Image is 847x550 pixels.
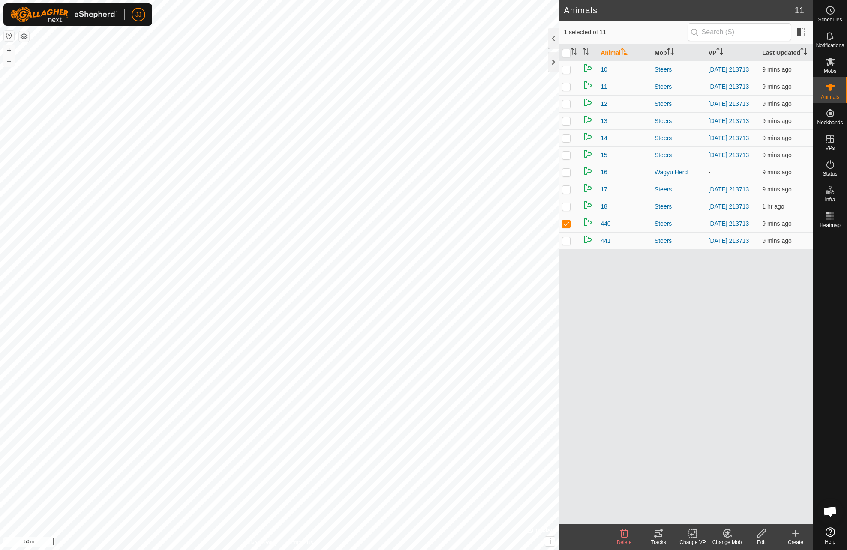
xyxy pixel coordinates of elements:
span: 16 [601,168,607,177]
p-sorticon: Activate to sort [716,49,723,56]
div: Change VP [676,538,710,546]
span: Status [823,171,837,176]
span: 12 [601,99,607,108]
span: 10 [601,65,607,74]
div: Steers [655,99,702,108]
img: returning on [583,132,593,142]
a: Help [813,524,847,548]
div: Steers [655,185,702,194]
a: [DATE] 213713 [709,100,749,107]
span: 28 Aug 2025, 12:53 pm [762,66,791,73]
span: 28 Aug 2025, 12:53 pm [762,83,791,90]
button: – [4,56,14,66]
th: VP [705,45,759,61]
p-sorticon: Activate to sort [800,49,807,56]
div: Steers [655,151,702,160]
span: 28 Aug 2025, 12:52 pm [762,100,791,107]
p-sorticon: Activate to sort [621,49,628,56]
span: Help [825,539,835,544]
img: returning on [583,200,593,210]
div: Steers [655,202,702,211]
div: Steers [655,65,702,74]
div: Steers [655,219,702,228]
span: Mobs [824,69,836,74]
th: Animal [597,45,651,61]
button: + [4,45,14,55]
a: [DATE] 213713 [709,117,749,124]
app-display-virtual-paddock-transition: - [709,169,711,176]
a: [DATE] 213713 [709,135,749,141]
img: returning on [583,234,593,245]
span: 28 Aug 2025, 12:53 pm [762,237,791,244]
div: Steers [655,236,702,245]
span: 17 [601,185,607,194]
img: returning on [583,114,593,125]
div: Steers [655,117,702,126]
h2: Animals [564,5,795,15]
span: 441 [601,236,610,245]
img: returning on [583,63,593,73]
span: 11 [601,82,607,91]
span: 14 [601,134,607,143]
span: Delete [617,539,632,545]
span: 28 Aug 2025, 12:53 pm [762,117,791,124]
span: 11 [795,4,804,17]
a: [DATE] 213713 [709,66,749,73]
button: Map Layers [19,31,29,42]
div: Steers [655,134,702,143]
span: JJ [135,10,141,19]
a: [DATE] 213713 [709,186,749,193]
p-sorticon: Activate to sort [583,49,589,56]
span: 28 Aug 2025, 12:53 pm [762,152,791,158]
img: returning on [583,149,593,159]
span: 13 [601,117,607,126]
th: Mob [651,45,705,61]
span: 18 [601,202,607,211]
span: VPs [825,146,835,151]
span: 28 Aug 2025, 11:38 am [762,203,784,210]
span: 1 selected of 11 [564,28,687,37]
img: returning on [583,97,593,108]
a: [DATE] 213713 [709,237,749,244]
div: Edit [744,538,778,546]
div: Tracks [641,538,676,546]
span: 28 Aug 2025, 12:52 pm [762,186,791,193]
button: i [545,537,555,546]
span: Neckbands [817,120,843,125]
a: Privacy Policy [246,539,278,547]
p-sorticon: Activate to sort [571,49,577,56]
span: i [549,538,551,545]
div: Wagyu Herd [655,168,702,177]
div: Steers [655,82,702,91]
img: returning on [583,166,593,176]
span: Heatmap [820,223,841,228]
button: Reset Map [4,31,14,41]
span: 28 Aug 2025, 12:52 pm [762,169,791,176]
a: [DATE] 213713 [709,152,749,158]
input: Search (S) [688,23,791,41]
span: 28 Aug 2025, 12:53 pm [762,220,791,227]
img: returning on [583,80,593,90]
span: 15 [601,151,607,160]
span: Infra [825,197,835,202]
a: [DATE] 213713 [709,83,749,90]
th: Last Updated [759,45,813,61]
div: Create [778,538,813,546]
span: 28 Aug 2025, 12:53 pm [762,135,791,141]
div: Change Mob [710,538,744,546]
a: Contact Us [288,539,313,547]
a: [DATE] 213713 [709,203,749,210]
span: Notifications [816,43,844,48]
img: returning on [583,217,593,227]
a: Open chat [817,499,843,524]
p-sorticon: Activate to sort [667,49,674,56]
span: Schedules [818,17,842,22]
a: [DATE] 213713 [709,220,749,227]
img: returning on [583,183,593,193]
span: 440 [601,219,610,228]
img: Gallagher Logo [10,7,117,22]
span: Animals [821,94,839,99]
